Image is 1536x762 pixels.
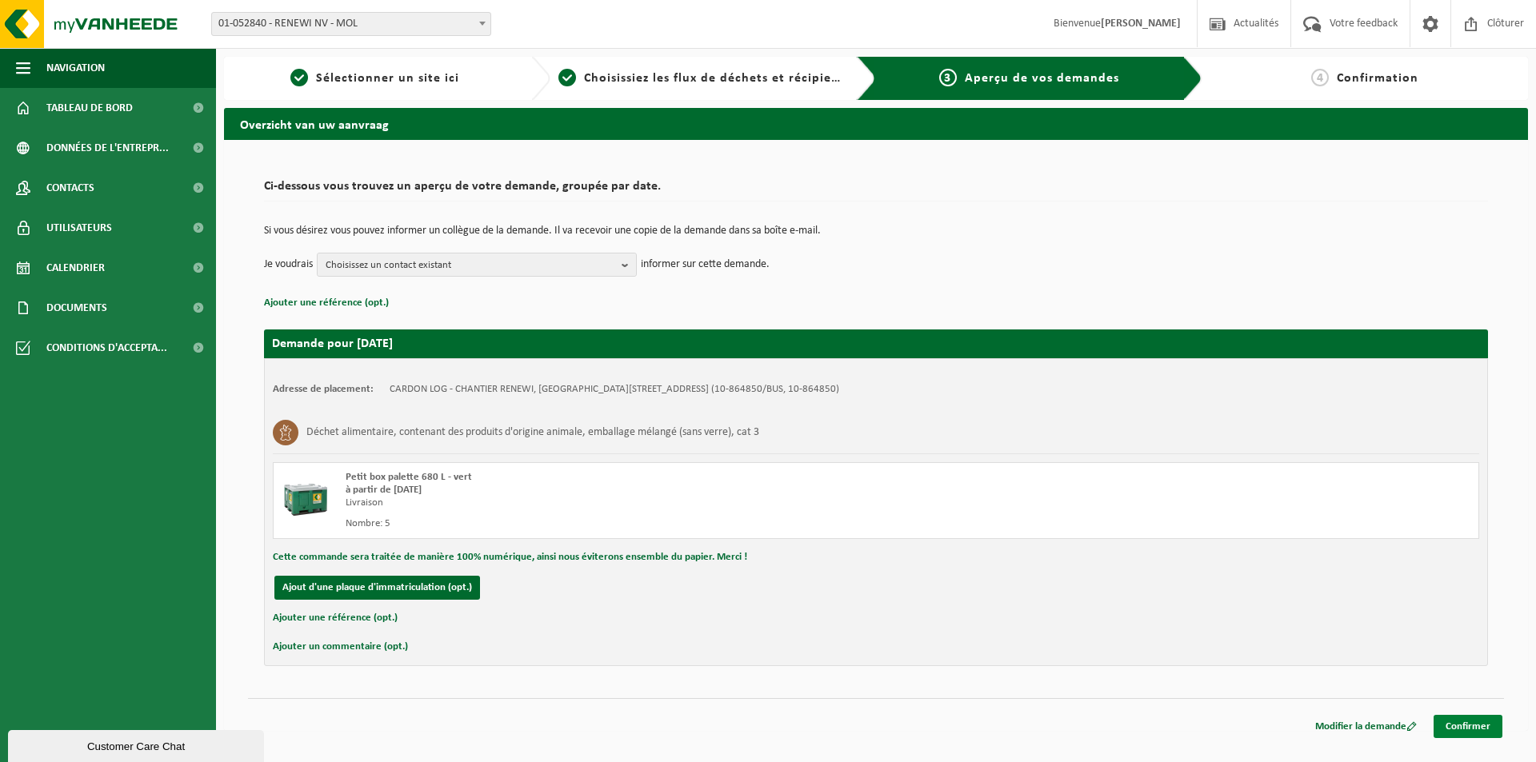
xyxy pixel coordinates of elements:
span: Contacts [46,168,94,208]
h3: Déchet alimentaire, contenant des produits d'origine animale, emballage mélangé (sans verre), cat 3 [306,420,759,445]
a: Modifier la demande [1303,715,1429,738]
button: Cette commande sera traitée de manière 100% numérique, ainsi nous éviterons ensemble du papier. M... [273,547,747,568]
span: Utilisateurs [46,208,112,248]
span: 2 [558,69,576,86]
strong: Demande pour [DATE] [272,337,393,350]
span: Confirmation [1337,72,1418,85]
button: Ajouter un commentaire (opt.) [273,636,408,657]
span: Sélectionner un site ici [316,72,459,85]
span: 01-052840 - RENEWI NV - MOL [211,12,491,36]
img: PB-LB-0680-HPE-GN-01.png [282,471,330,519]
span: Données de l'entrepr... [46,128,169,168]
a: 1Sélectionner un site ici [232,69,518,88]
h2: Overzicht van uw aanvraag [224,108,1528,139]
span: 4 [1311,69,1329,86]
span: Documents [46,288,107,328]
span: 01-052840 - RENEWI NV - MOL [212,13,490,35]
span: Choisissez un contact existant [326,253,615,277]
td: CARDON LOG - CHANTIER RENEWI, [GEOGRAPHIC_DATA][STREET_ADDRESS] (10-864850/BUS, 10-864850) [390,383,839,396]
p: Si vous désirez vous pouvez informer un collègue de la demande. Il va recevoir une copie de la de... [264,225,1488,237]
span: Aperçu de vos demandes [965,72,1119,85]
span: Tableau de bord [46,88,133,128]
strong: à partir de [DATE] [346,485,422,495]
div: Livraison [346,497,940,509]
strong: Adresse de placement: [273,384,374,394]
span: Navigation [46,48,105,88]
div: Nombre: 5 [346,517,940,530]
button: Ajouter une référence (opt.) [273,608,398,628]
p: Je voudrais [264,253,313,277]
iframe: chat widget [8,727,267,762]
button: Ajout d'une plaque d'immatriculation (opt.) [274,576,480,600]
span: Petit box palette 680 L - vert [346,472,472,482]
a: Confirmer [1434,715,1502,738]
span: Choisissiez les flux de déchets et récipients [584,72,850,85]
span: 3 [939,69,957,86]
a: 2Choisissiez les flux de déchets et récipients [558,69,845,88]
span: Conditions d'accepta... [46,328,167,368]
span: Calendrier [46,248,105,288]
span: 1 [290,69,308,86]
button: Ajouter une référence (opt.) [264,293,389,313]
button: Choisissez un contact existant [317,253,637,277]
h2: Ci-dessous vous trouvez un aperçu de votre demande, groupée par date. [264,180,1488,201]
p: informer sur cette demande. [641,253,770,277]
strong: [PERSON_NAME] [1101,18,1181,30]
